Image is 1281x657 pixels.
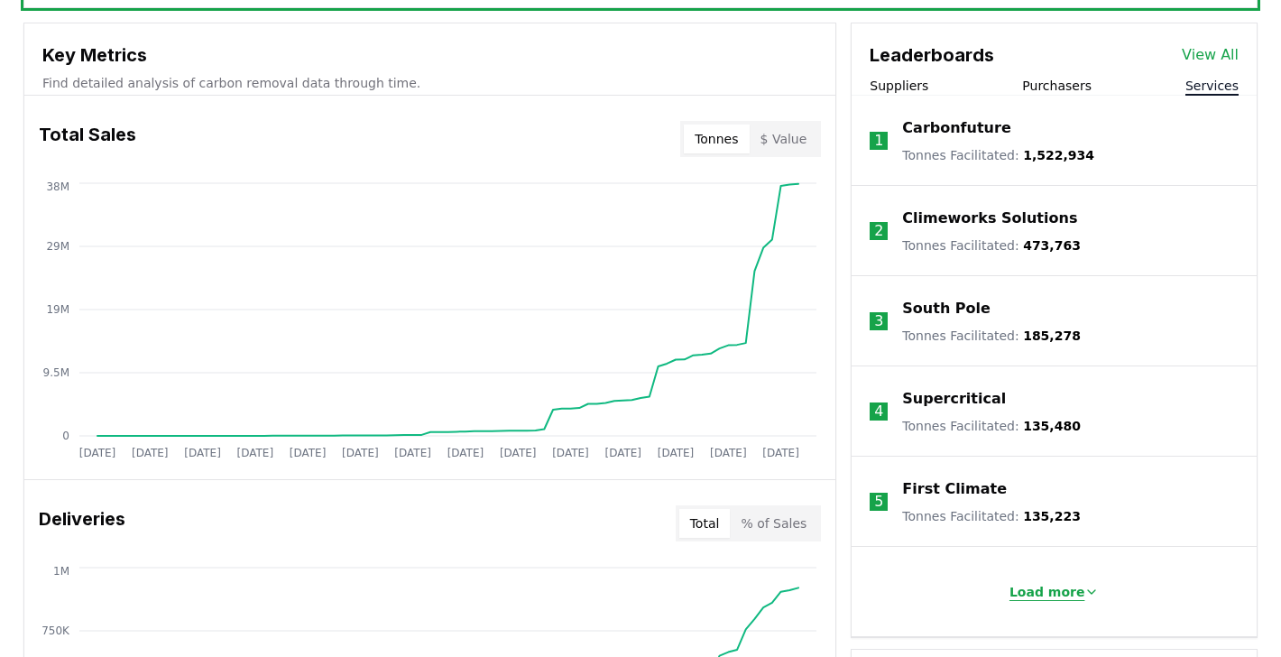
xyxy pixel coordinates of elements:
[500,447,537,459] tspan: [DATE]
[1022,77,1092,95] button: Purchasers
[237,447,274,459] tspan: [DATE]
[46,303,69,316] tspan: 19M
[902,327,1081,345] p: Tonnes Facilitated :
[79,447,116,459] tspan: [DATE]
[53,565,69,578] tspan: 1M
[43,366,69,379] tspan: 9.5M
[902,417,1081,435] p: Tonnes Facilitated :
[730,509,817,538] button: % of Sales
[902,208,1077,229] a: Climeworks Solutions
[902,388,1006,410] a: Supercritical
[902,117,1010,139] a: Carbonfuture
[447,447,484,459] tspan: [DATE]
[902,298,991,319] a: South Pole
[184,447,221,459] tspan: [DATE]
[870,77,928,95] button: Suppliers
[1023,328,1081,343] span: 185,278
[552,447,589,459] tspan: [DATE]
[874,401,883,422] p: 4
[902,478,1007,500] a: First Climate
[995,574,1114,610] button: Load more
[1182,44,1239,66] a: View All
[132,447,169,459] tspan: [DATE]
[394,447,431,459] tspan: [DATE]
[874,310,883,332] p: 3
[710,447,747,459] tspan: [DATE]
[762,447,799,459] tspan: [DATE]
[1023,419,1081,433] span: 135,480
[874,220,883,242] p: 2
[658,447,695,459] tspan: [DATE]
[41,625,70,637] tspan: 750K
[750,125,818,153] button: $ Value
[42,42,817,69] h3: Key Metrics
[604,447,641,459] tspan: [DATE]
[342,447,379,459] tspan: [DATE]
[1185,77,1239,95] button: Services
[902,146,1094,164] p: Tonnes Facilitated :
[62,430,69,442] tspan: 0
[290,447,327,459] tspan: [DATE]
[46,240,69,253] tspan: 29M
[902,507,1081,525] p: Tonnes Facilitated :
[679,509,731,538] button: Total
[1023,238,1081,253] span: 473,763
[1023,509,1081,523] span: 135,223
[902,236,1081,254] p: Tonnes Facilitated :
[1009,583,1085,601] p: Load more
[874,491,883,513] p: 5
[870,42,994,69] h3: Leaderboards
[46,180,69,193] tspan: 38M
[39,121,136,157] h3: Total Sales
[874,130,883,152] p: 1
[684,125,749,153] button: Tonnes
[1023,148,1094,162] span: 1,522,934
[39,505,125,541] h3: Deliveries
[42,74,817,92] p: Find detailed analysis of carbon removal data through time.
